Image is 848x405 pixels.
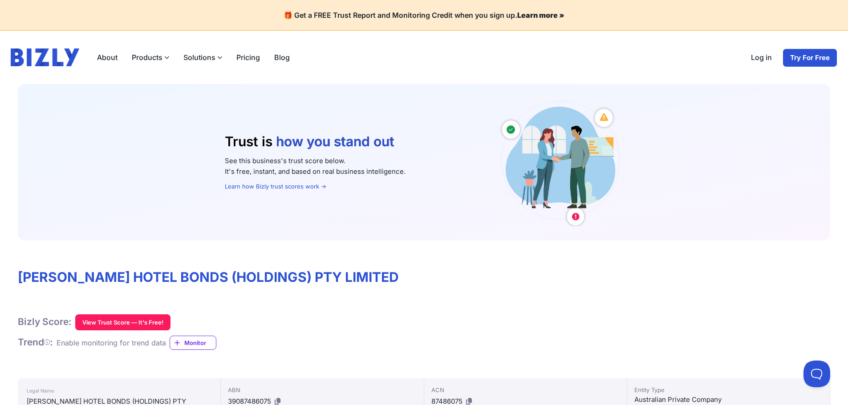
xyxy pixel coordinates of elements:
span: Trend : [18,337,53,348]
a: Blog [267,48,297,66]
label: Solutions [176,48,229,66]
a: Pricing [229,48,267,66]
button: View Trust Score — It's Free! [75,314,170,330]
div: ABN [228,385,416,394]
a: Log in [744,48,779,67]
iframe: Toggle Customer Support [803,361,830,387]
div: Legal Name [27,385,211,396]
li: who you work with [276,150,397,167]
span: Trust is [225,133,272,149]
div: Enable monitoring for trend data [57,337,166,348]
p: See this business's trust score below. It's free, instant, and based on real business intelligence. [225,156,481,177]
a: Learn how Bizly trust scores work → [225,183,326,190]
a: Learn more » [517,11,564,20]
a: Try For Free [783,48,837,67]
div: ACN [431,385,620,394]
h1: [PERSON_NAME] HOTEL BONDS (HOLDINGS) PTY LIMITED [18,269,830,286]
div: Australian Private Company [634,394,823,405]
img: bizly_logo.svg [11,48,79,66]
img: Australian small business owners illustration [495,98,624,226]
label: Products [125,48,176,66]
span: Monitor [184,338,216,347]
li: how you stand out [276,133,397,150]
a: Monitor [170,336,216,350]
a: About [90,48,125,66]
div: Entity Type [634,385,823,394]
h4: 🎁 Get a FREE Trust Report and Monitoring Credit when you sign up. [11,11,837,20]
h1: Bizly Score: [18,316,72,328]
